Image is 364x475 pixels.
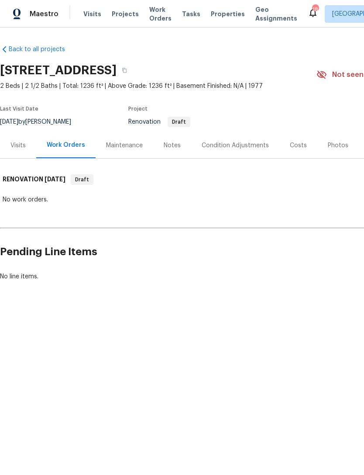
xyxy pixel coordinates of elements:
div: Work Orders [47,141,85,149]
span: Projects [112,10,139,18]
span: Maestro [30,10,58,18]
div: Notes [164,141,181,150]
span: Renovation [128,119,190,125]
span: Tasks [182,11,200,17]
div: 18 [312,5,318,14]
span: Properties [211,10,245,18]
span: Geo Assignments [255,5,297,23]
h6: RENOVATION [3,174,65,185]
div: Costs [290,141,307,150]
span: Draft [72,175,93,184]
div: Maintenance [106,141,143,150]
span: [DATE] [45,176,65,182]
span: Project [128,106,148,111]
div: Condition Adjustments [202,141,269,150]
span: Draft [168,119,189,125]
button: Copy Address [117,62,132,78]
div: Photos [328,141,348,150]
div: Visits [10,141,26,150]
span: Visits [83,10,101,18]
span: Work Orders [149,5,172,23]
